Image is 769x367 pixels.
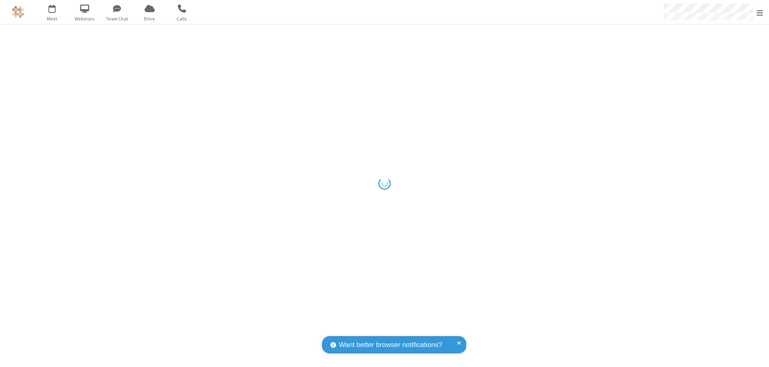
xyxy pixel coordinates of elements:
[37,15,67,22] span: Meet
[167,15,197,22] span: Calls
[135,15,165,22] span: Drive
[339,340,442,350] span: Want better browser notifications?
[70,15,100,22] span: Webinars
[102,15,132,22] span: Team Chat
[12,6,24,18] img: QA Selenium DO NOT DELETE OR CHANGE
